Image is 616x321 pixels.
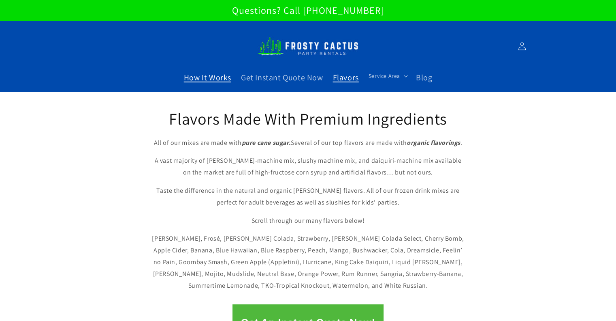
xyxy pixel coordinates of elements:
strong: pure cane sugar. [241,138,291,147]
a: Get Instant Quote Now [236,67,328,88]
p: A vast majority of [PERSON_NAME]-machine mix, slushy machine mix, and daiquiri-machine mix availa... [150,155,466,179]
span: Get Instant Quote Now [241,72,323,83]
span: How It Works [184,72,231,83]
h2: Flavors Made With Premium Ingredients [150,108,466,129]
span: Blog [416,72,432,83]
p: All of our mixes are made with Several of our top flavors are made with . [150,137,466,149]
strong: organic flavorings [407,138,460,147]
p: Scroll through our many flavors below! [150,215,466,227]
a: How It Works [179,67,236,88]
span: Service Area [369,72,400,80]
p: [PERSON_NAME], Frosé, [PERSON_NAME] Colada, Strawberry, [PERSON_NAME] Colada Select, Cherry Bomb,... [150,233,466,291]
summary: Service Area [364,67,411,84]
a: Blog [411,67,437,88]
span: Flavors [333,72,359,83]
img: Frosty Cactus Margarita machine rentals Slushy machine rentals dirt soda dirty slushies [258,32,359,60]
a: Flavors [328,67,364,88]
p: Taste the difference in the natural and organic [PERSON_NAME] flavors. All of our frozen drink mi... [150,185,466,209]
